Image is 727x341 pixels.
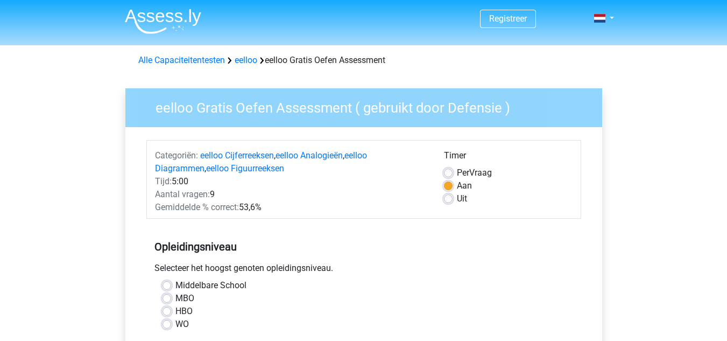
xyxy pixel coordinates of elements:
[489,13,527,24] a: Registreer
[235,55,257,65] a: eelloo
[206,163,284,173] a: eelloo Figuurreeksen
[154,236,573,258] h5: Opleidingsniveau
[276,150,343,161] a: eelloo Analogieën
[457,166,492,179] label: Vraag
[134,54,594,67] div: eelloo Gratis Oefen Assessment
[155,189,210,199] span: Aantal vragen:
[147,188,436,201] div: 9
[200,150,274,161] a: eelloo Cijferreeksen
[175,318,189,331] label: WO
[147,149,436,175] div: , , ,
[444,149,573,166] div: Timer
[147,201,436,214] div: 53,6%
[138,55,225,65] a: Alle Capaciteitentesten
[175,305,193,318] label: HBO
[143,95,594,116] h3: eelloo Gratis Oefen Assessment ( gebruikt door Defensie )
[155,176,172,186] span: Tijd:
[146,262,581,279] div: Selecteer het hoogst genoten opleidingsniveau.
[175,279,246,292] label: Middelbare School
[457,179,472,192] label: Aan
[147,175,436,188] div: 5:00
[457,192,467,205] label: Uit
[175,292,194,305] label: MBO
[125,9,201,34] img: Assessly
[155,150,198,161] span: Categoriën:
[155,202,239,212] span: Gemiddelde % correct:
[457,168,469,178] span: Per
